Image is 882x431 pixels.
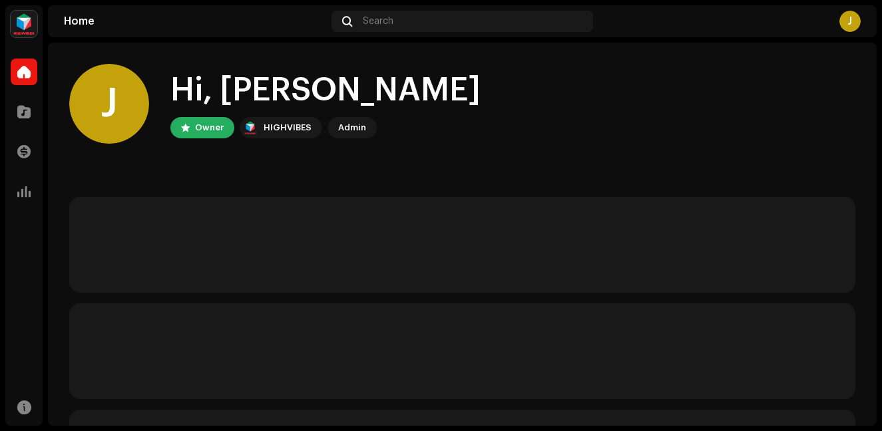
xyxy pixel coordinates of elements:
[338,120,366,136] div: Admin
[170,69,481,112] div: Hi, [PERSON_NAME]
[69,64,149,144] div: J
[363,16,393,27] span: Search
[839,11,861,32] div: J
[11,11,37,37] img: feab3aad-9b62-475c-8caf-26f15a9573ee
[64,16,326,27] div: Home
[195,120,224,136] div: Owner
[242,120,258,136] img: feab3aad-9b62-475c-8caf-26f15a9573ee
[264,120,312,136] div: HIGHVIBES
